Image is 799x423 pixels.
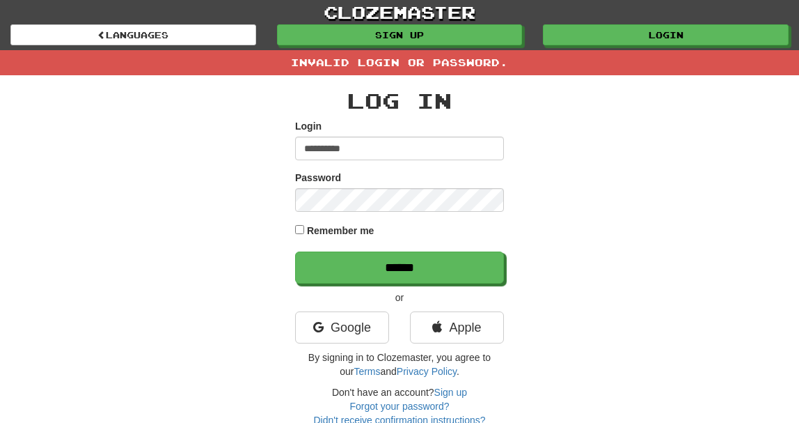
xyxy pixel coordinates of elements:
a: Sign up [434,387,467,398]
label: Password [295,171,341,185]
a: Privacy Policy [397,366,457,377]
a: Google [295,312,389,344]
label: Remember me [307,224,374,238]
a: Languages [10,24,256,45]
a: Apple [410,312,504,344]
a: Login [543,24,789,45]
p: By signing in to Clozemaster, you agree to our and . [295,351,504,378]
a: Sign up [277,24,523,45]
a: Terms [354,366,380,377]
p: or [295,291,504,305]
h2: Log In [295,89,504,112]
a: Forgot your password? [349,401,449,412]
label: Login [295,119,322,133]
